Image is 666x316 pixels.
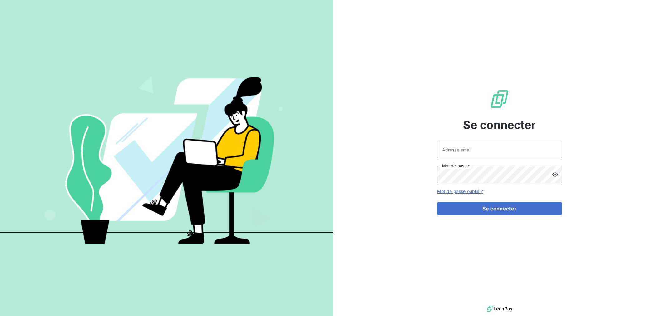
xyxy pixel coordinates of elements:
img: logo [487,304,512,314]
input: placeholder [437,141,562,158]
a: Mot de passe oublié ? [437,189,483,194]
img: Logo LeanPay [490,89,510,109]
span: Se connecter [463,116,536,133]
button: Se connecter [437,202,562,215]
